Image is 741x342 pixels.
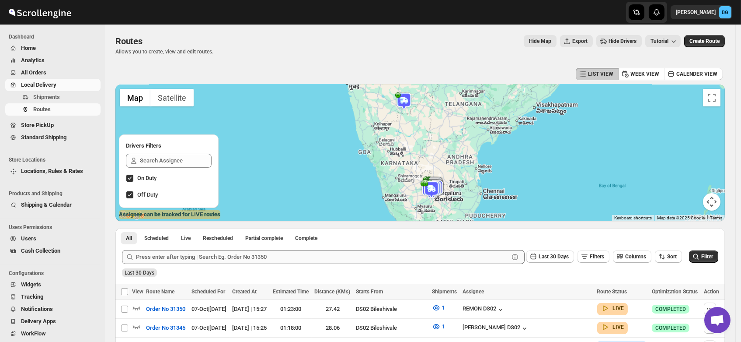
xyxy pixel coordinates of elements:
input: Press enter after typing | Search Eg. Order No 31350 [136,250,509,264]
span: Map data ©2025 Google [657,215,705,220]
span: Store PickUp [21,122,54,128]
button: Export [560,35,593,47]
button: Shipments [5,91,101,103]
div: [DATE] | 15:25 [232,324,267,332]
div: DS02 Bileshivale [356,305,427,314]
button: CALENDER VIEW [664,68,723,80]
button: Sort [655,250,682,263]
span: Hide Drivers [609,38,637,45]
span: Store Locations [9,156,101,163]
button: Order No 31345 [141,321,191,335]
button: 1 [427,301,450,315]
span: Last 30 Days [539,254,569,260]
span: 1 [442,304,445,311]
div: DS02 Bileshivale [356,324,427,332]
span: Off Duty [137,191,158,198]
input: Search Assignee [140,154,212,168]
span: Complete [295,235,317,242]
button: All Orders [5,67,101,79]
span: LIST VIEW [588,71,613,78]
button: Map camera controls [703,193,720,211]
span: Create Route [689,38,720,45]
b: LIVE [613,324,624,330]
button: Last 30 Days [526,250,574,263]
span: All Orders [21,69,46,76]
button: Routes [5,103,101,116]
span: Products and Shipping [9,190,101,197]
button: [PERSON_NAME] DS02 [463,324,529,333]
span: Analytics [21,57,45,63]
button: Filter [689,250,718,263]
button: Cash Collection [5,245,101,257]
button: Columns [613,250,651,263]
span: Order No 31345 [146,324,185,332]
span: 07-Oct | [DATE] [191,306,226,312]
span: COMPLETED [655,324,686,331]
span: Widgets [21,281,41,288]
span: Estimated Time [273,289,309,295]
button: Home [5,42,101,54]
span: CALENDER VIEW [676,71,717,78]
span: Sort [667,254,677,260]
button: User menu [671,5,732,19]
span: Route Status [597,289,627,295]
b: LIVE [613,305,624,311]
span: View [132,289,143,295]
span: Starts From [356,289,383,295]
span: Live [181,235,191,242]
button: Show street map [120,89,150,106]
p: Allows you to create, view and edit routes. [115,48,213,55]
span: Tutorial [651,38,668,44]
span: Standard Shipping [21,134,66,141]
span: 1 [442,323,445,330]
div: Open chat [704,307,731,333]
button: Filters [577,250,609,263]
button: Create Route [684,35,725,47]
span: Last 30 Days [125,270,154,276]
span: Cash Collection [21,247,60,254]
button: Locations, Rules & Rates [5,165,101,177]
span: Local Delivery [21,81,56,88]
span: Route Name [146,289,174,295]
button: Widgets [5,279,101,291]
a: Open this area in Google Maps (opens a new window) [118,210,146,221]
h2: Drivers Filters [126,141,212,150]
span: Delivery Apps [21,318,56,324]
span: Configurations [9,270,101,277]
span: Home [21,45,36,51]
button: Notifications [5,303,101,315]
span: Routes [115,36,143,46]
span: Filter [701,254,713,260]
span: Shipments [33,94,60,100]
img: ScrollEngine [7,1,73,23]
button: Hide Drivers [596,35,642,47]
label: Assignee can be tracked for LIVE routes [119,210,220,219]
span: Shipments [432,289,457,295]
span: Distance (KMs) [314,289,350,295]
span: WorkFlow [21,330,46,337]
button: Shipping & Calendar [5,199,101,211]
span: Created At [232,289,257,295]
span: COMPLETED [655,306,686,313]
span: Users [21,235,36,242]
text: BG [722,10,729,15]
button: WorkFlow [5,328,101,340]
span: Partial complete [245,235,283,242]
div: 28.06 [314,324,351,332]
span: Tracking [21,293,43,300]
span: Action [704,289,719,295]
span: On Duty [137,175,157,181]
div: REMON DS02 [463,305,505,314]
span: Brajesh Giri [719,6,731,18]
button: Tracking [5,291,101,303]
div: 01:23:00 [273,305,309,314]
button: Keyboard shortcuts [614,215,652,221]
div: 01:18:00 [273,324,309,332]
span: Hide Map [529,38,551,45]
div: 27.42 [314,305,351,314]
span: Locations, Rules & Rates [21,168,83,174]
p: [PERSON_NAME] [676,9,716,16]
span: Shipping & Calendar [21,201,72,208]
button: Order No 31350 [141,302,191,316]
